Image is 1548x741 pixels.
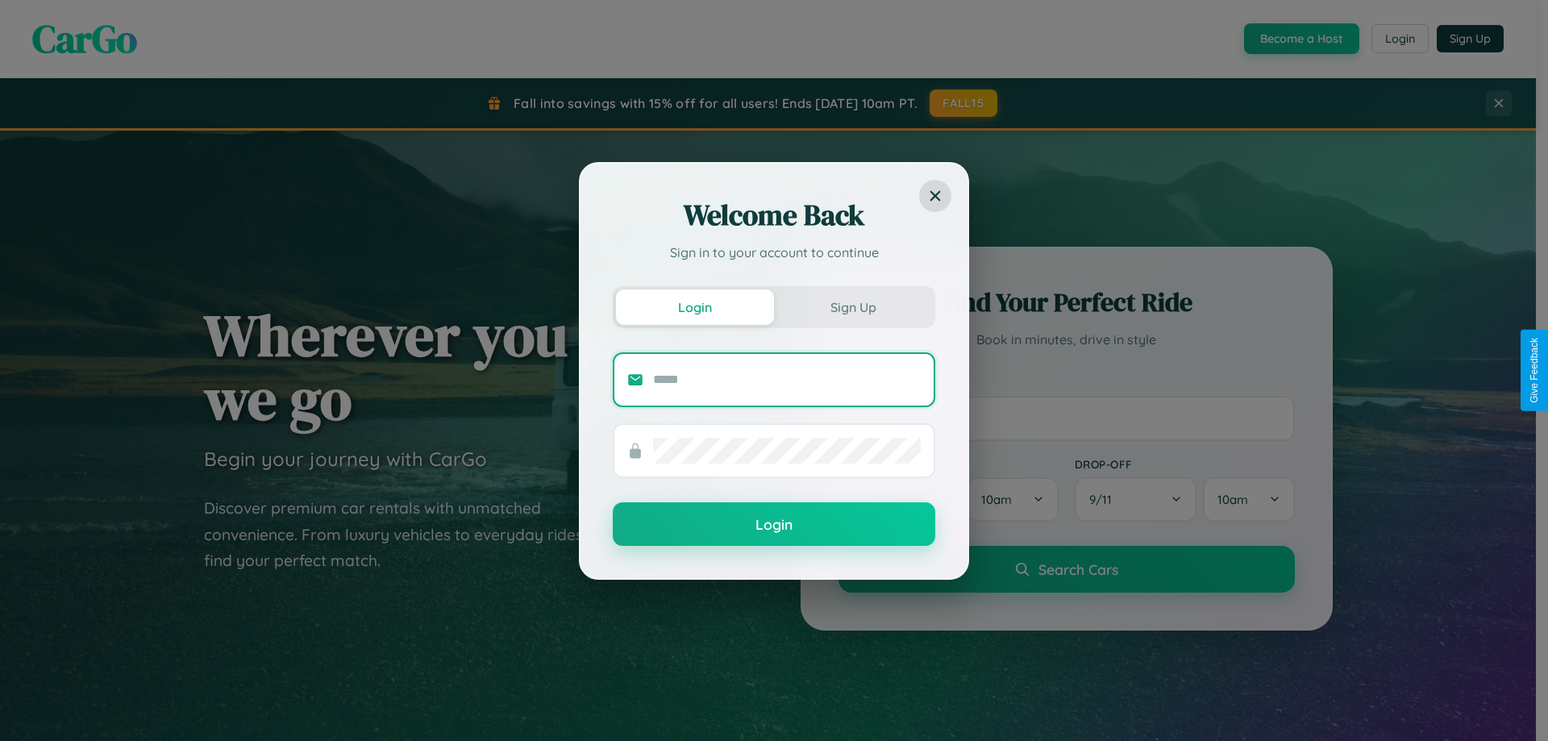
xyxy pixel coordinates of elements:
[613,502,935,546] button: Login
[774,289,932,325] button: Sign Up
[616,289,774,325] button: Login
[613,196,935,235] h2: Welcome Back
[1529,338,1540,403] div: Give Feedback
[613,243,935,262] p: Sign in to your account to continue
